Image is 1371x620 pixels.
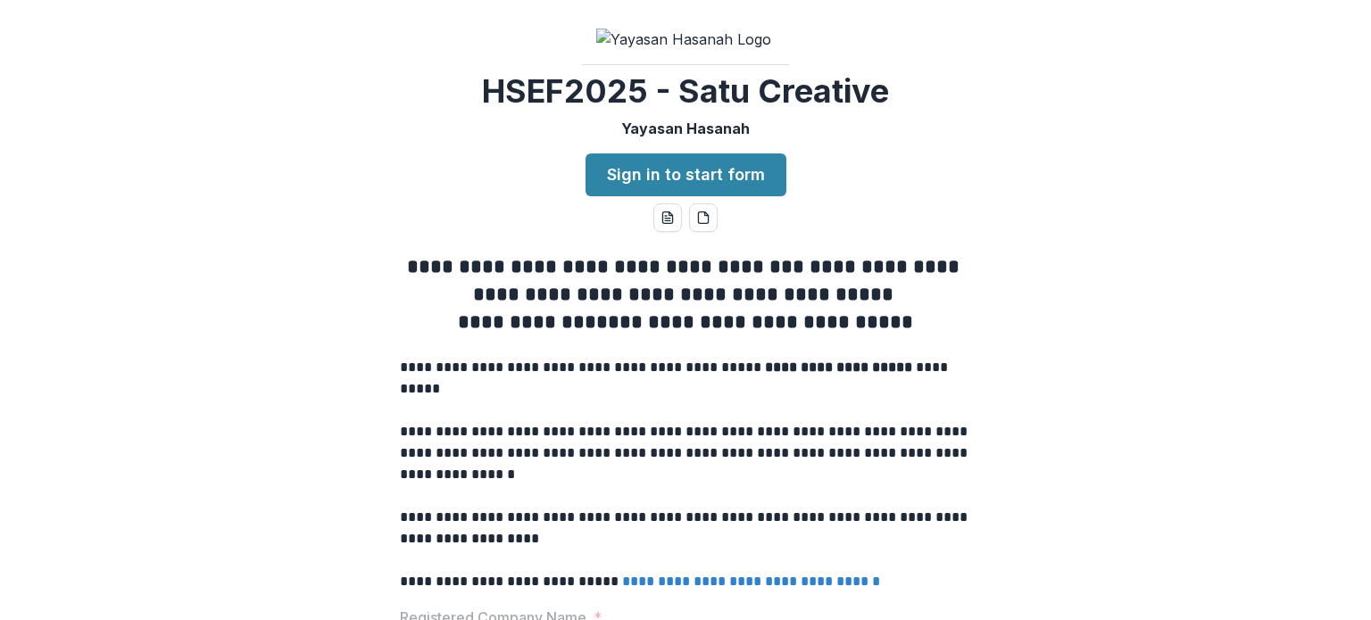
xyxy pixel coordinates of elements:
[653,203,682,232] button: word-download
[596,29,775,50] img: Yayasan Hasanah Logo
[586,153,786,196] a: Sign in to start form
[689,203,718,232] button: pdf-download
[482,72,889,111] h2: HSEF2025 - Satu Creative
[621,118,750,139] p: Yayasan Hasanah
